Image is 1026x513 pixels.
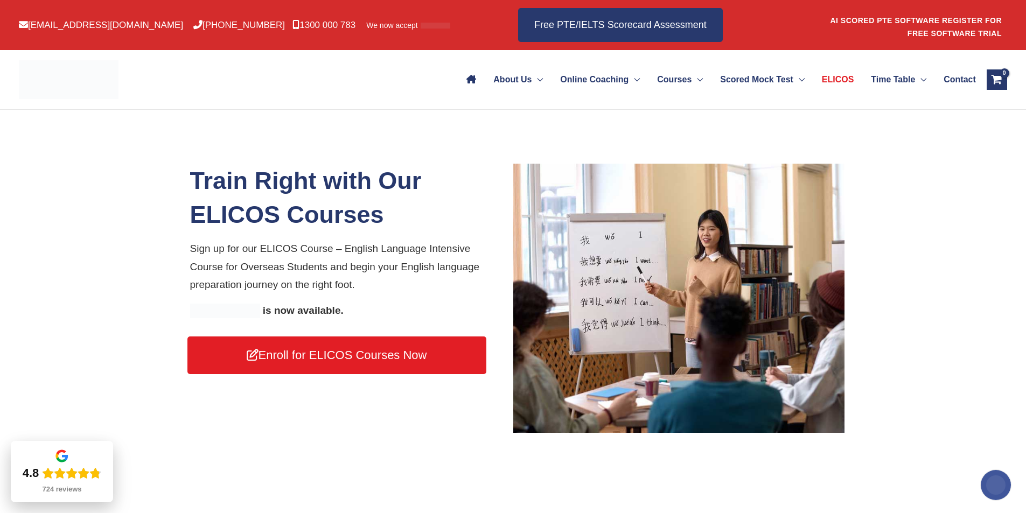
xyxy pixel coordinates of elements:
nav: Site Navigation: Main Menu [458,61,975,99]
span: Courses [657,61,692,99]
a: [EMAIL_ADDRESS][DOMAIN_NAME] [19,20,183,30]
a: View Shopping Cart, empty [987,69,1007,90]
span: About Us [493,61,532,99]
a: Scored Mock TestMenu Toggle [711,61,813,99]
span: Menu Toggle [629,61,640,99]
span: Menu Toggle [692,61,703,99]
div: 4.8 [23,466,39,481]
span: Contact [944,61,976,99]
span: We now accept [366,20,417,31]
a: [PHONE_NUMBER] [193,20,285,30]
img: Afterpay-Logo [421,23,450,29]
a: CoursesMenu Toggle [648,61,711,99]
img: Afterpay-Logo [190,304,260,318]
a: ELICOS [813,61,862,99]
h1: Train Right with Our ELICOS Courses [190,164,505,231]
b: is now available. [263,305,344,316]
a: 1300 000 783 [292,20,355,30]
a: AI SCORED PTE SOFTWARE REGISTER FOR FREE SOFTWARE TRIAL [830,16,1002,38]
div: 724 reviews [42,485,81,494]
span: Menu Toggle [915,61,926,99]
span: Menu Toggle [793,61,805,99]
div: Rating: 4.8 out of 5 [23,466,102,481]
a: Online CoachingMenu Toggle [552,61,648,99]
a: Time TableMenu Toggle [862,61,935,99]
img: cropped-ew-logo [19,60,118,99]
a: Contact [935,61,975,99]
span: Time Table [871,61,915,99]
span: Online Coaching [560,61,629,99]
a: Free PTE/IELTS Scorecard Assessment [518,8,723,42]
aside: Header Widget 1 [829,8,1007,43]
a: Enroll for ELICOS Courses Now [187,336,486,374]
a: About UsMenu Toggle [485,61,552,99]
span: ELICOS [822,61,854,99]
span: Menu Toggle [532,61,543,99]
span: Scored Mock Test [720,61,793,99]
img: svg+xml;base64,PHN2ZyB4bWxucz0iaHR0cDovL3d3dy53My5vcmcvMjAwMC9zdmciIHdpZHRoPSIyMDAiIGhlaWdodD0iMj... [981,470,1011,500]
p: Sign up for our ELICOS Course – English Language Intensive Course for Overseas Students and begin... [190,240,505,293]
